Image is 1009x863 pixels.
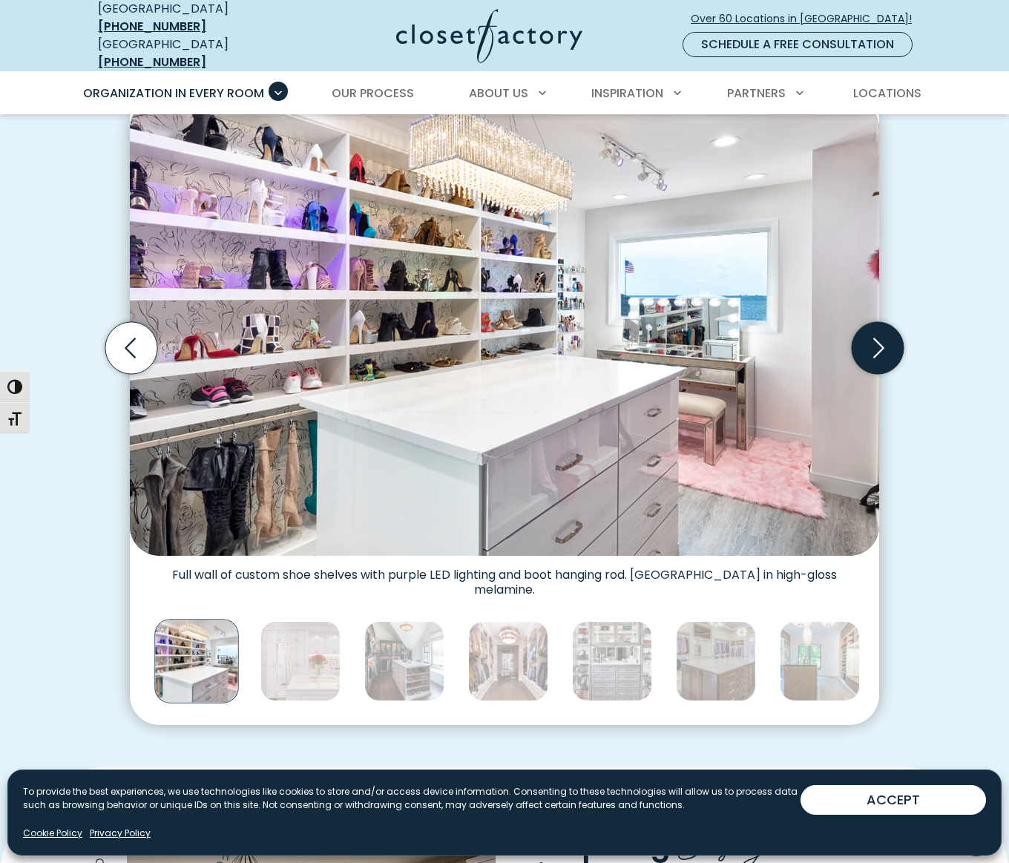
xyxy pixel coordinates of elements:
a: [PHONE_NUMBER] [98,18,206,35]
img: Elegant white closet with symmetrical shelving, brass drawer handles [468,621,548,701]
nav: Primary Menu [73,73,936,114]
a: Privacy Policy [90,827,151,840]
button: ACCEPT [801,785,986,815]
a: Cookie Policy [23,827,82,840]
span: Organization in Every Room [83,85,264,102]
span: Inspiration [591,85,663,102]
img: Custom closet with white and walnut tones, featuring teal pull-out fabric bins, a full-length mir... [780,621,860,701]
img: Closet Factory Logo [396,9,582,63]
div: [GEOGRAPHIC_DATA] [98,36,280,71]
img: Stylish walk-in closet with black-framed glass cabinetry, island with shoe shelving [364,621,444,701]
span: Over 60 Locations in [GEOGRAPHIC_DATA]! [691,11,924,27]
span: About Us [469,85,528,102]
span: Locations [853,85,921,102]
button: Next slide [846,316,910,380]
a: Over 60 Locations in [GEOGRAPHIC_DATA]! [690,6,924,32]
a: Schedule a Free Consultation [683,32,913,57]
img: Closet featuring a large white island, wall of shelves for shoes and boots, and a sparkling chand... [154,619,238,703]
img: Modern gray closet with integrated lighting, glass display shelves for designer handbags, and a d... [572,621,652,701]
figcaption: Full wall of custom shoe shelves with purple LED lighting and boot hanging rod. [GEOGRAPHIC_DATA]... [130,556,879,597]
button: Previous slide [99,316,163,380]
p: To provide the best experiences, we use technologies like cookies to store and/or access device i... [23,785,801,812]
img: Closet featuring a large white island, wall of shelves for shoes and boots, and a sparkling chand... [130,99,879,556]
img: Spacious closet with cream-toned cabinets, a large island with deep drawer storage, built-in glas... [676,621,756,701]
a: [PHONE_NUMBER] [98,53,206,70]
span: Partners [727,85,786,102]
span: Our Process [332,85,414,102]
img: Elegant white walk-in closet with ornate cabinetry, a center island, and classic molding [260,621,341,701]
